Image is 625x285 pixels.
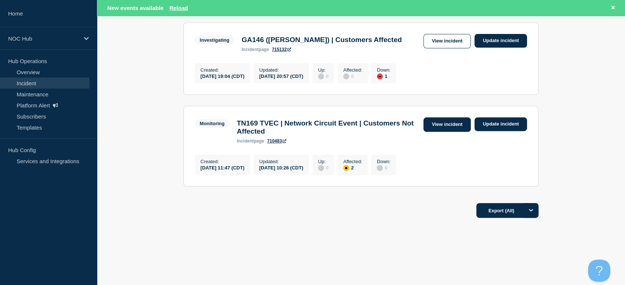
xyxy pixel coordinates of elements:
[267,138,286,144] a: 710483
[259,159,303,164] p: Updated :
[343,165,349,171] div: affected
[241,36,402,44] h3: GA146 ([PERSON_NAME]) | Customers Affected
[423,34,471,48] a: View incident
[343,73,349,79] div: disabled
[169,5,188,11] button: Reload
[318,73,324,79] div: disabled
[237,138,264,144] p: page
[343,67,362,73] p: Affected :
[318,165,324,171] div: disabled
[476,203,538,218] button: Export (All)
[237,119,419,135] h3: TN169 TVEC | Network Circuit Event | Customers Not Affected
[377,165,383,171] div: disabled
[318,164,328,171] div: 0
[259,73,303,79] div: [DATE] 20:57 (CDT)
[343,73,362,79] div: 0
[200,164,244,171] div: [DATE] 11:47 (CDT)
[377,164,391,171] div: 0
[107,5,163,11] span: New events available
[377,67,391,73] p: Down :
[343,159,362,164] p: Affected :
[259,164,303,171] div: [DATE] 10:26 (CDT)
[318,67,328,73] p: Up :
[195,119,229,128] span: Monitoring
[200,159,244,164] p: Created :
[377,73,383,79] div: down
[8,35,79,42] p: NOC Hub
[272,47,291,52] a: 715132
[474,34,527,48] a: Update incident
[588,260,610,282] iframe: Help Scout Beacon - Open
[343,164,362,171] div: 2
[241,47,259,52] span: incident
[377,159,391,164] p: Down :
[318,73,328,79] div: 0
[377,73,391,79] div: 1
[241,47,269,52] p: page
[524,203,538,218] button: Options
[474,117,527,131] a: Update incident
[195,36,234,44] span: Investigating
[200,67,244,73] p: Created :
[200,73,244,79] div: [DATE] 19:04 (CDT)
[423,117,471,132] a: View incident
[259,67,303,73] p: Updated :
[318,159,328,164] p: Up :
[237,138,254,144] span: incident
